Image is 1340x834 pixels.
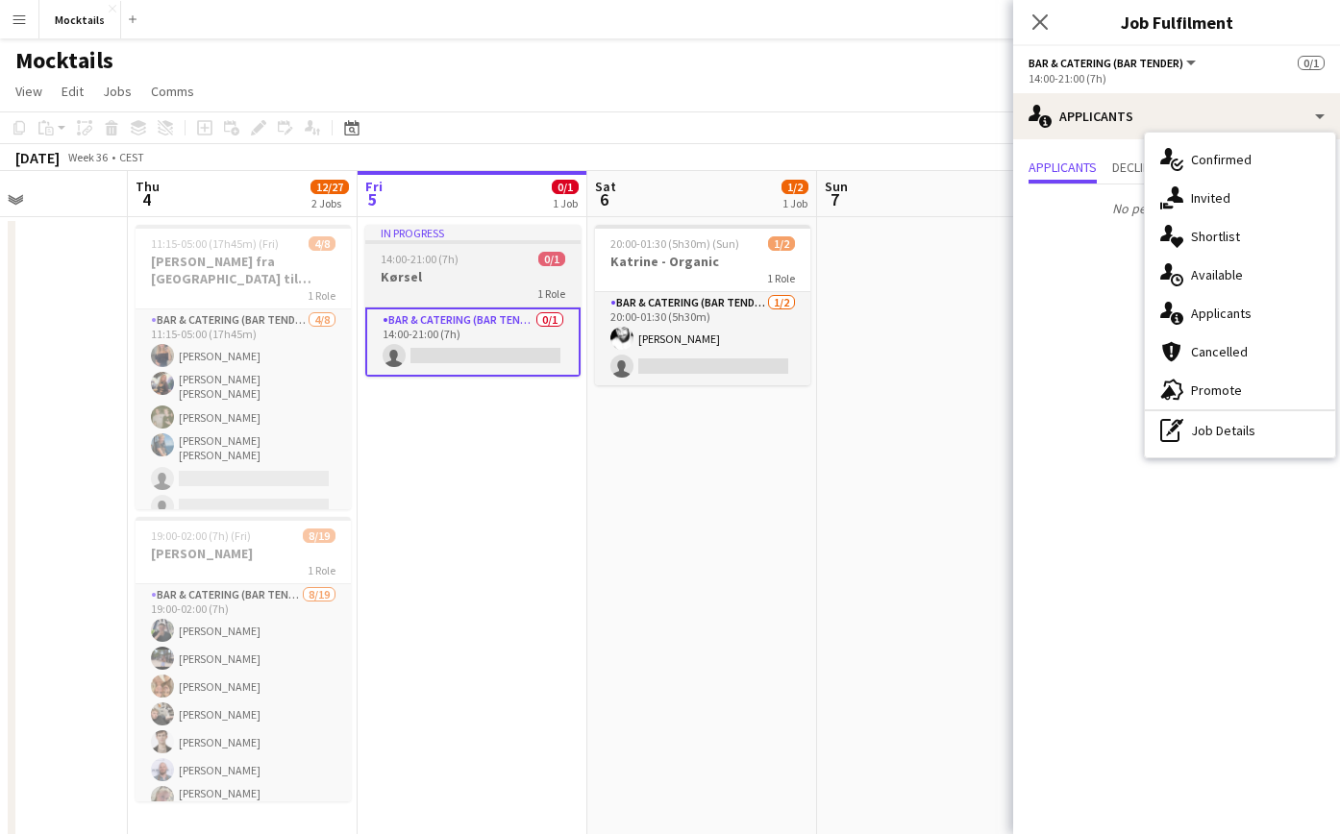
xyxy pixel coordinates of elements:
span: 12/27 [310,180,349,194]
h3: Kørsel [365,268,581,285]
app-card-role: Bar & Catering (Bar Tender)4/811:15-05:00 (17h45m)[PERSON_NAME][PERSON_NAME] [PERSON_NAME] [PERSO... [136,309,351,581]
span: 0/1 [1298,56,1325,70]
div: Applicants [1013,93,1340,139]
span: Sat [595,178,616,195]
span: 0/1 [552,180,579,194]
h3: [PERSON_NAME] fra [GEOGRAPHIC_DATA] til [GEOGRAPHIC_DATA] [136,253,351,287]
span: Bar & Catering (Bar Tender) [1029,56,1183,70]
app-job-card: 19:00-02:00 (7h) (Fri)8/19[PERSON_NAME]1 RoleBar & Catering (Bar Tender)8/1919:00-02:00 (7h)[PERS... [136,517,351,801]
div: 14:00-21:00 (7h) [1029,71,1325,86]
div: 1 Job [553,196,578,210]
h3: Katrine - Organic [595,253,810,270]
span: Declined [1112,160,1165,174]
span: 20:00-01:30 (5h30m) (Sun) [610,236,739,251]
div: 1 Job [782,196,807,210]
span: Available [1191,266,1243,283]
span: View [15,83,42,100]
span: 5 [362,188,383,210]
span: 0/1 [538,252,565,266]
span: Fri [365,178,383,195]
span: Confirmed [1191,151,1252,168]
app-card-role: Bar & Catering (Bar Tender)1/220:00-01:30 (5h30m)[PERSON_NAME] [595,292,810,385]
a: Comms [143,79,202,104]
span: 7 [822,188,848,210]
span: 1/2 [782,180,808,194]
span: 14:00-21:00 (7h) [381,252,459,266]
span: Jobs [103,83,132,100]
span: Sun [825,178,848,195]
div: CEST [119,150,144,164]
span: 8/19 [303,528,335,543]
span: Invited [1191,189,1230,207]
span: Comms [151,83,194,100]
span: 6 [592,188,616,210]
div: [DATE] [15,148,60,167]
app-card-role: Bar & Catering (Bar Tender)0/114:00-21:00 (7h) [365,307,581,377]
app-job-card: 20:00-01:30 (5h30m) (Sun)1/2Katrine - Organic1 RoleBar & Catering (Bar Tender)1/220:00-01:30 (5h3... [595,225,810,385]
app-job-card: In progress14:00-21:00 (7h)0/1Kørsel1 RoleBar & Catering (Bar Tender)0/114:00-21:00 (7h) [365,225,581,377]
p: No pending applicants [1013,192,1340,225]
span: 1 Role [537,286,565,301]
a: Jobs [95,79,139,104]
span: 1/2 [768,236,795,251]
span: Week 36 [63,150,112,164]
span: 1 Role [308,288,335,303]
span: Cancelled [1191,343,1248,360]
span: Shortlist [1191,228,1240,245]
span: Edit [62,83,84,100]
h3: [PERSON_NAME] [136,545,351,562]
div: Job Details [1145,411,1335,450]
h3: Job Fulfilment [1013,10,1340,35]
a: View [8,79,50,104]
span: Applicants [1191,305,1252,322]
span: Thu [136,178,160,195]
span: 11:15-05:00 (17h45m) (Fri) [151,236,279,251]
h1: Mocktails [15,46,113,75]
button: Bar & Catering (Bar Tender) [1029,56,1199,70]
span: 1 Role [308,563,335,577]
span: 4/8 [309,236,335,251]
div: In progress [365,225,581,240]
a: Edit [54,79,91,104]
span: Applicants [1029,160,1097,174]
span: 4 [133,188,160,210]
app-job-card: 11:15-05:00 (17h45m) (Fri)4/8[PERSON_NAME] fra [GEOGRAPHIC_DATA] til [GEOGRAPHIC_DATA]1 RoleBar &... [136,225,351,509]
span: 1 Role [767,271,795,285]
div: 2 Jobs [311,196,348,210]
button: Mocktails [39,1,121,38]
span: 19:00-02:00 (7h) (Fri) [151,528,251,543]
span: Promote [1191,381,1242,399]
